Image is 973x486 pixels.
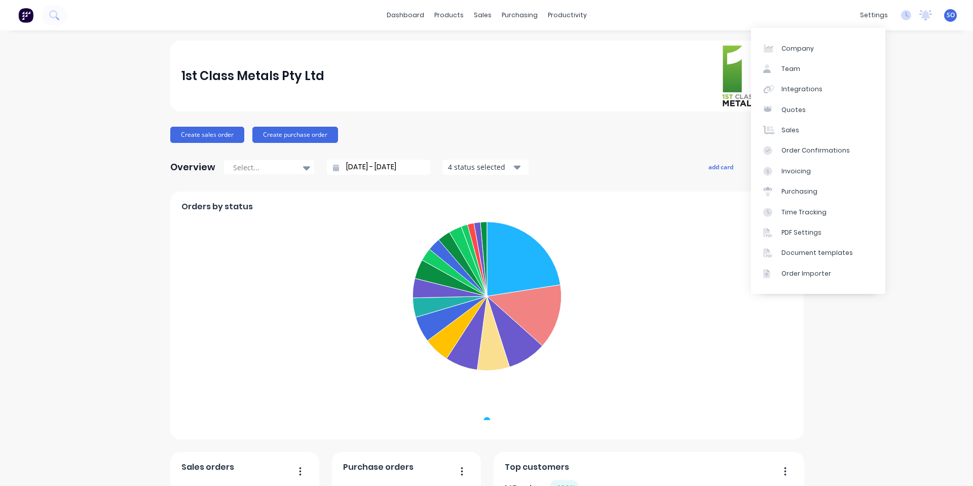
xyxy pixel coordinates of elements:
div: purchasing [497,8,543,23]
div: Team [781,64,800,73]
div: Time Tracking [781,208,827,217]
div: products [429,8,469,23]
div: 4 status selected [448,162,512,172]
span: Sales orders [181,461,234,473]
a: Team [751,59,885,79]
div: Overview [170,157,215,177]
div: Order Confirmations [781,146,850,155]
button: Create purchase order [252,127,338,143]
button: Create sales order [170,127,244,143]
div: Purchasing [781,187,817,196]
a: Document templates [751,243,885,263]
a: Sales [751,120,885,140]
div: Invoicing [781,167,811,176]
a: Integrations [751,79,885,99]
a: Time Tracking [751,202,885,222]
a: Invoicing [751,161,885,181]
a: Order Confirmations [751,140,885,161]
button: add card [702,160,740,173]
span: SO [947,11,955,20]
div: settings [855,8,893,23]
div: productivity [543,8,592,23]
span: Orders by status [181,201,253,213]
button: 4 status selected [442,160,529,175]
div: PDF Settings [781,228,821,237]
a: PDF Settings [751,222,885,243]
img: 1st Class Metals Pty Ltd [721,44,758,108]
a: Company [751,38,885,58]
a: Purchasing [751,181,885,202]
div: 1st Class Metals Pty Ltd [181,66,324,86]
span: Purchase orders [343,461,414,473]
div: sales [469,8,497,23]
div: Company [781,44,814,53]
a: Order Importer [751,264,885,284]
div: Integrations [781,85,822,94]
a: dashboard [382,8,429,23]
button: edit dashboard [746,160,803,173]
div: Sales [781,126,799,135]
div: Order Importer [781,269,831,278]
div: Document templates [781,248,853,257]
img: Factory [18,8,33,23]
a: Quotes [751,100,885,120]
span: Top customers [505,461,569,473]
div: Quotes [781,105,806,115]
